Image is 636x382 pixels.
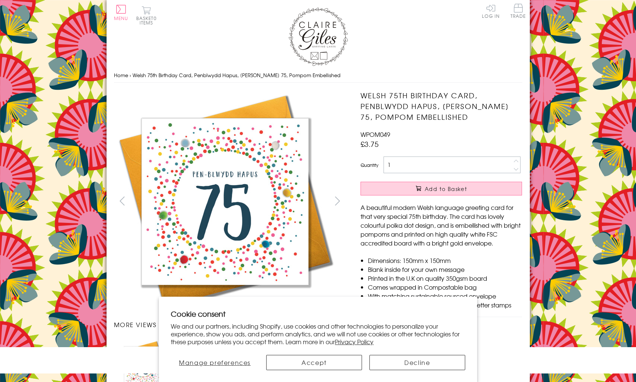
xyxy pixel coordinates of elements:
[368,265,522,274] li: Blank inside for your own message
[114,192,131,209] button: prev
[368,283,522,292] li: Comes wrapped in Compostable bag
[425,185,467,192] span: Add to Basket
[171,322,465,345] p: We and our partners, including Shopify, use cookies and other technologies to personalize your ex...
[114,72,128,79] a: Home
[361,182,522,195] button: Add to Basket
[140,15,157,26] span: 0 items
[288,7,348,66] img: Claire Giles Greetings Cards
[511,4,526,20] a: Trade
[133,72,340,79] span: Welsh 75th Birthday Card, Penblwydd Hapus, [PERSON_NAME] 75, Pompom Embellished
[335,337,374,346] a: Privacy Policy
[114,5,128,20] button: Menu
[114,90,337,313] img: Welsh 75th Birthday Card, Penblwydd Hapus, Dotty 75, Pompom Embellished
[171,309,465,319] h2: Cookie consent
[136,6,157,25] button: Basket0 items
[329,192,346,209] button: next
[369,355,465,370] button: Decline
[114,320,346,329] h3: More views
[130,72,131,79] span: ›
[361,130,390,139] span: WPOM049
[266,355,362,370] button: Accept
[368,256,522,265] li: Dimensions: 150mm x 150mm
[368,274,522,283] li: Printed in the U.K on quality 350gsm board
[511,4,526,18] span: Trade
[114,15,128,22] span: Menu
[171,355,259,370] button: Manage preferences
[361,203,522,247] p: A beautiful modern Welsh language greeting card for that very special 75th birthday. The card has...
[482,4,500,18] a: Log In
[114,68,522,83] nav: breadcrumbs
[361,162,378,168] label: Quantity
[361,90,522,122] h1: Welsh 75th Birthday Card, Penblwydd Hapus, [PERSON_NAME] 75, Pompom Embellished
[179,358,251,367] span: Manage preferences
[368,292,522,300] li: With matching sustainable sourced envelope
[361,139,379,149] span: £3.75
